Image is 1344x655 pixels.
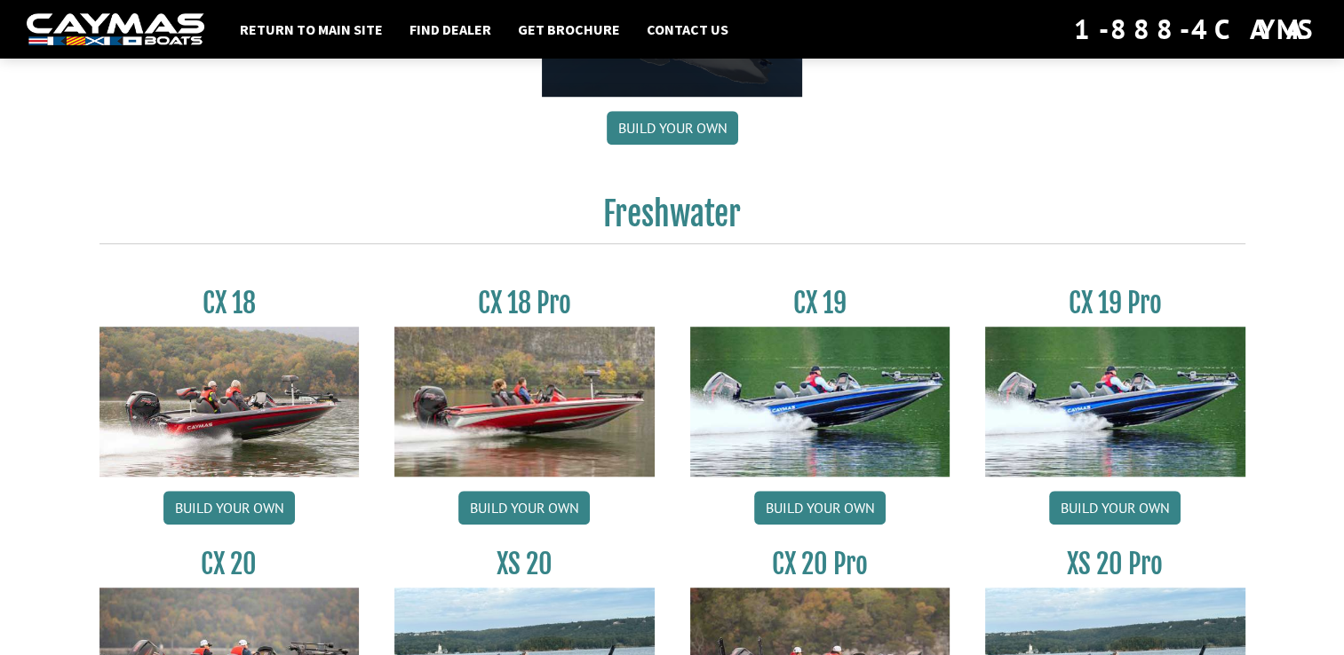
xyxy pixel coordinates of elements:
[985,327,1245,476] img: CX19_thumbnail.jpg
[754,491,886,525] a: Build your own
[985,287,1245,320] h3: CX 19 Pro
[638,18,737,41] a: Contact Us
[690,327,950,476] img: CX19_thumbnail.jpg
[394,548,655,580] h3: XS 20
[163,491,295,525] a: Build your own
[27,13,204,46] img: white-logo-c9c8dbefe5ff5ceceb0f0178aa75bf4bb51f6bca0971e226c86eb53dfe498488.png
[231,18,392,41] a: Return to main site
[985,548,1245,580] h3: XS 20 Pro
[1049,491,1181,525] a: Build your own
[394,287,655,320] h3: CX 18 Pro
[1074,10,1317,49] div: 1-888-4CAYMAS
[458,491,590,525] a: Build your own
[607,111,738,145] a: Build your own
[401,18,500,41] a: Find Dealer
[99,194,1245,244] h2: Freshwater
[99,327,360,476] img: CX-18S_thumbnail.jpg
[690,287,950,320] h3: CX 19
[99,548,360,580] h3: CX 20
[690,548,950,580] h3: CX 20 Pro
[99,287,360,320] h3: CX 18
[394,327,655,476] img: CX-18SS_thumbnail.jpg
[509,18,629,41] a: Get Brochure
